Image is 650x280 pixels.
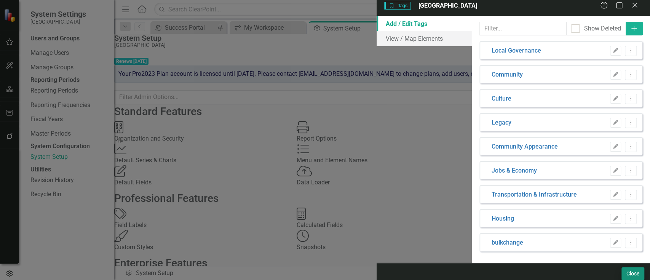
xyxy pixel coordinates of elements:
a: Culture [492,94,511,103]
a: View / Map Elements [377,31,472,46]
a: Local Governance [492,46,541,55]
a: Add / Edit Tags [377,16,472,31]
a: bulkchange [492,238,523,247]
a: Transportation & Infrastructure [492,190,577,199]
a: Jobs & Economy [492,166,537,175]
a: Community Appearance [492,142,558,151]
a: Housing [492,214,514,223]
span: Tags [384,2,411,10]
input: Filter... [479,22,567,36]
span: [GEOGRAPHIC_DATA] [418,2,477,9]
div: Show Deleted [584,24,621,33]
a: Community [492,70,523,79]
a: Legacy [492,118,511,127]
